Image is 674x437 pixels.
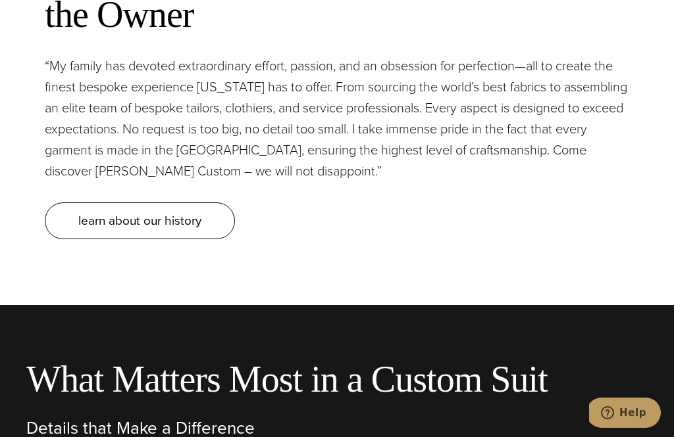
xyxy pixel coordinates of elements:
[26,357,648,402] h2: What Matters Most in a Custom Suit
[78,211,201,230] span: learn about our history
[45,55,629,181] p: “My family has devoted extraordinary effort, passion, and an obsession for perfection—all to crea...
[589,398,661,430] iframe: Opens a widget where you can chat to one of our agents
[45,202,235,239] a: learn about our history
